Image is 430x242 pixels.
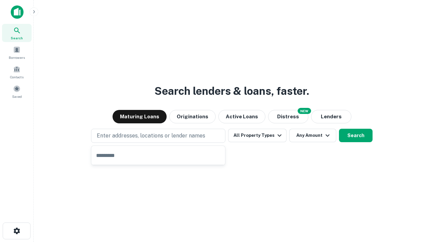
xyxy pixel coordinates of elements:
button: Maturing Loans [113,110,167,123]
button: Originations [169,110,216,123]
button: Any Amount [289,129,336,142]
a: Search [2,24,32,42]
span: Search [11,35,23,41]
span: Contacts [10,74,24,80]
button: All Property Types [228,129,287,142]
button: Active Loans [218,110,265,123]
button: Search [339,129,373,142]
span: Saved [12,94,22,99]
div: NEW [298,108,311,114]
p: Enter addresses, locations or lender names [97,132,205,140]
a: Borrowers [2,43,32,62]
span: Borrowers [9,55,25,60]
iframe: Chat Widget [396,188,430,220]
button: Search distressed loans with lien and other non-mortgage details. [268,110,308,123]
a: Contacts [2,63,32,81]
img: capitalize-icon.png [11,5,24,19]
button: Lenders [311,110,351,123]
h3: Search lenders & loans, faster. [155,83,309,99]
a: Saved [2,82,32,100]
button: Enter addresses, locations or lender names [91,129,225,143]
